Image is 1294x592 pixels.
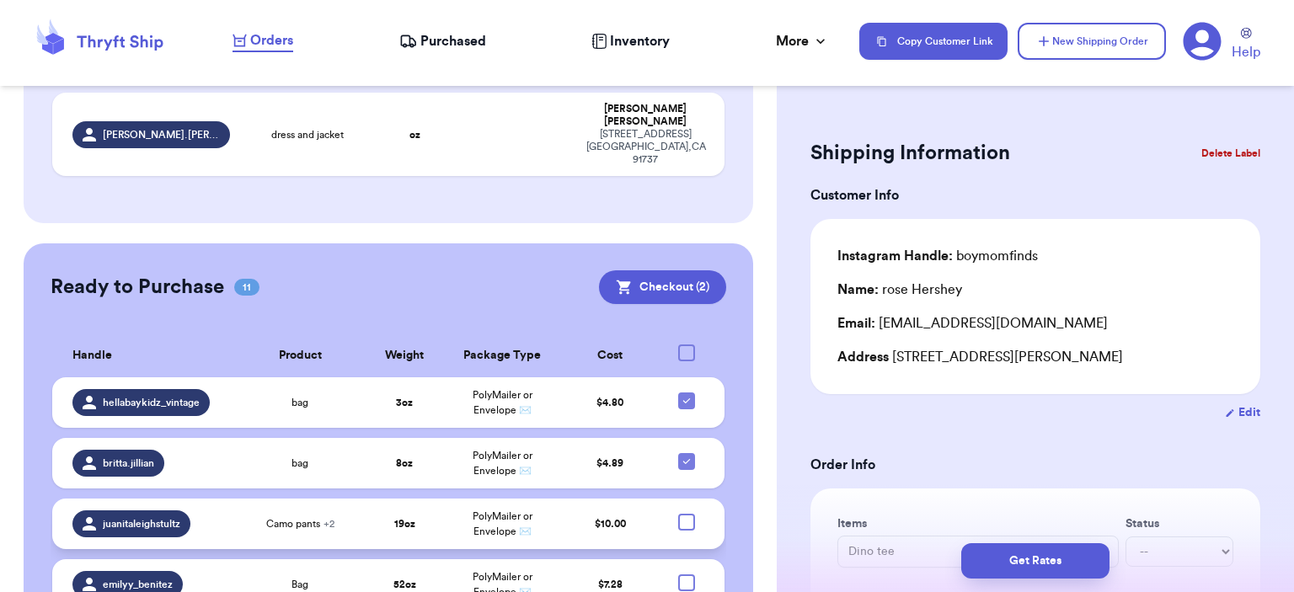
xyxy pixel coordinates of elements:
[837,283,879,296] span: Name:
[473,451,532,476] span: PolyMailer or Envelope ✉️
[291,396,308,409] span: bag
[366,334,444,377] th: Weight
[291,578,308,591] span: Bag
[810,455,1260,475] h3: Order Info
[396,397,413,408] strong: 3 oz
[837,246,1038,266] div: boymomfinds
[1126,515,1233,532] label: Status
[291,456,308,470] span: bag
[103,396,200,409] span: hellabaykidz_vintage
[103,128,221,141] span: [PERSON_NAME].[PERSON_NAME]
[837,313,1233,333] div: [EMAIL_ADDRESS][DOMAIN_NAME]
[1225,404,1260,421] button: Edit
[1232,42,1260,62] span: Help
[610,31,670,51] span: Inventory
[250,30,293,51] span: Orders
[72,347,112,365] span: Handle
[598,579,623,589] span: $ 7.28
[961,543,1110,579] button: Get Rates
[599,270,726,304] button: Checkout (2)
[837,347,1233,367] div: [STREET_ADDRESS][PERSON_NAME]
[399,31,486,51] a: Purchased
[51,274,224,301] h2: Ready to Purchase
[394,519,415,529] strong: 19 oz
[323,519,334,529] span: + 2
[595,519,626,529] span: $ 10.00
[444,334,562,377] th: Package Type
[837,317,875,330] span: Email:
[473,511,532,536] span: PolyMailer or Envelope ✉️
[103,517,180,531] span: juanitaleighstultz
[586,128,704,166] div: [STREET_ADDRESS] [GEOGRAPHIC_DATA] , CA 91737
[1195,135,1267,172] button: Delete Label
[103,578,173,591] span: emilyy_benitez
[393,579,416,589] strong: 52 oz
[396,458,413,468] strong: 8 oz
[776,31,829,51] div: More
[473,390,532,415] span: PolyMailer or Envelope ✉️
[266,517,334,531] span: Camo pants
[1232,28,1260,62] a: Help
[420,31,486,51] span: Purchased
[234,279,259,296] span: 11
[103,456,154,470] span: britta.jillian
[586,103,704,128] div: [PERSON_NAME] [PERSON_NAME]
[591,31,670,51] a: Inventory
[271,128,344,141] span: dress and jacket
[235,334,366,377] th: Product
[810,140,1010,167] h2: Shipping Information
[233,30,293,52] a: Orders
[1018,23,1166,60] button: New Shipping Order
[837,280,962,300] div: rose Hershey
[596,397,623,408] span: $ 4.80
[561,334,659,377] th: Cost
[810,185,1260,205] h3: Customer Info
[596,458,623,468] span: $ 4.89
[837,350,889,364] span: Address
[859,23,1008,60] button: Copy Customer Link
[837,249,953,263] span: Instagram Handle:
[409,130,420,140] strong: oz
[837,515,1119,532] label: Items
